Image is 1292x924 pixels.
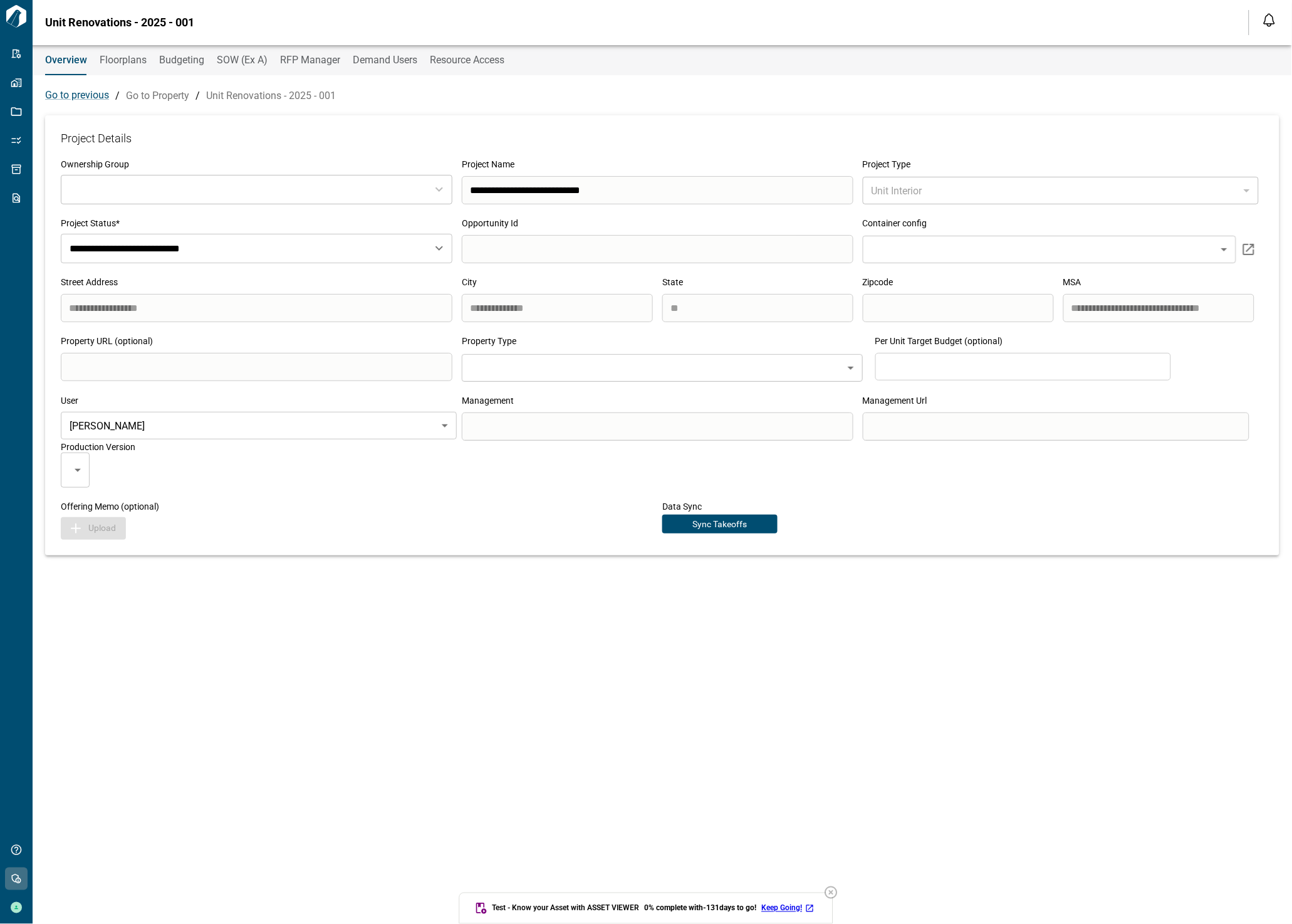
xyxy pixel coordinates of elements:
input: search [462,176,853,204]
span: RFP Manager [280,54,340,66]
span: Demand Users [353,54,417,66]
a: Unit Renovations - 2025 - 001 [206,90,336,102]
span: Ownership Group [61,159,129,169]
span: Zipcode [863,277,893,287]
span: Budgeting [159,54,204,66]
button: Open [430,239,448,257]
span: SOW (Ex A) [217,54,268,66]
div: Unit Interior [863,173,1259,208]
p: $ [883,359,889,374]
button: Open notification feed [1259,10,1279,30]
span: MSA [1063,277,1081,287]
span: Resource Access [430,54,504,66]
span: Project Status* [61,218,120,228]
span: Overview [45,54,87,66]
span: Property Type [462,336,516,346]
input: search [462,412,853,441]
button: container config [1236,237,1261,262]
button: Sync Takeoffs [662,515,778,533]
span: Go to previous [45,89,109,101]
span: Data Sync [662,501,702,512]
span: State [662,277,683,287]
input: search [1063,294,1254,322]
span: Test - Know your Asset with ASSET VIEWER [492,903,640,913]
span: Management Url [863,396,927,406]
input: search [61,294,452,322]
input: search [662,294,853,322]
span: Unit Renovations - 2025 - 001 [45,16,194,29]
span: Project Name [462,159,514,169]
input: search [462,294,653,322]
span: Street Address [61,277,118,287]
span: Opportunity Id [462,218,518,228]
span: Management [462,396,514,406]
span: User [61,396,78,406]
span: Container config [863,218,927,228]
span: 0 % complete with -131 days to go! [645,903,757,913]
input: search [61,353,452,381]
a: Keep Going! [762,903,818,913]
div: base tabs [33,45,1292,75]
span: Property URL (optional) [61,336,153,346]
a: Go to Property [126,90,189,102]
input: search [894,357,1163,377]
span: Project Details [61,132,132,145]
input: search [863,294,1054,322]
span: Floorplans [100,54,147,66]
div: / / [45,83,1279,108]
span: Offering Memo (optional) [61,501,159,512]
span: Per Unit Target Budget (optional) [875,336,1003,346]
input: search [462,235,853,263]
span: City [462,277,477,287]
span: Project Type [863,159,911,169]
input: search [863,412,1249,441]
span: Production Version [61,442,135,452]
div: [PERSON_NAME] [61,408,457,443]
